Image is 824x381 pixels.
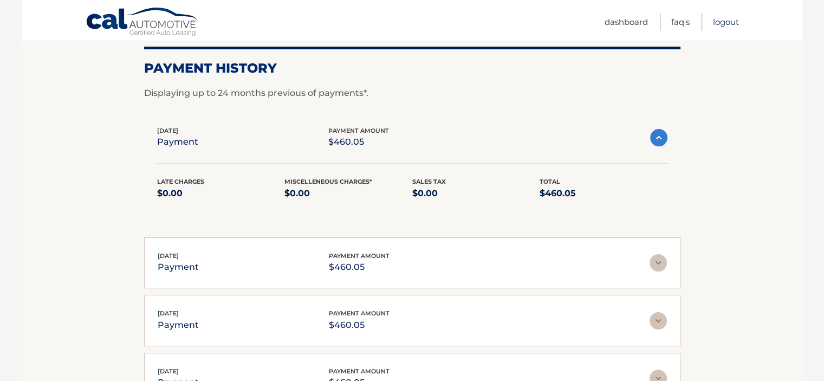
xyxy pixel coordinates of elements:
[158,318,199,333] p: payment
[328,134,389,150] p: $460.05
[158,367,179,375] span: [DATE]
[144,87,680,100] p: Displaying up to 24 months previous of payments*.
[605,13,648,31] a: Dashboard
[329,260,390,275] p: $460.05
[157,178,204,185] span: Late Charges
[328,127,389,134] span: payment amount
[144,60,680,76] h2: Payment History
[284,178,372,185] span: Miscelleneous Charges*
[157,134,198,150] p: payment
[284,186,412,201] p: $0.00
[540,186,667,201] p: $460.05
[650,312,667,330] img: accordion-rest.svg
[158,252,179,260] span: [DATE]
[86,7,199,38] a: Cal Automotive
[713,13,739,31] a: Logout
[650,254,667,272] img: accordion-rest.svg
[329,252,390,260] span: payment amount
[158,309,179,317] span: [DATE]
[540,178,560,185] span: Total
[671,13,690,31] a: FAQ's
[329,309,390,317] span: payment amount
[329,367,390,375] span: payment amount
[412,186,540,201] p: $0.00
[650,129,667,146] img: accordion-active.svg
[412,178,446,185] span: Sales Tax
[158,260,199,275] p: payment
[157,186,285,201] p: $0.00
[157,127,178,134] span: [DATE]
[329,318,390,333] p: $460.05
